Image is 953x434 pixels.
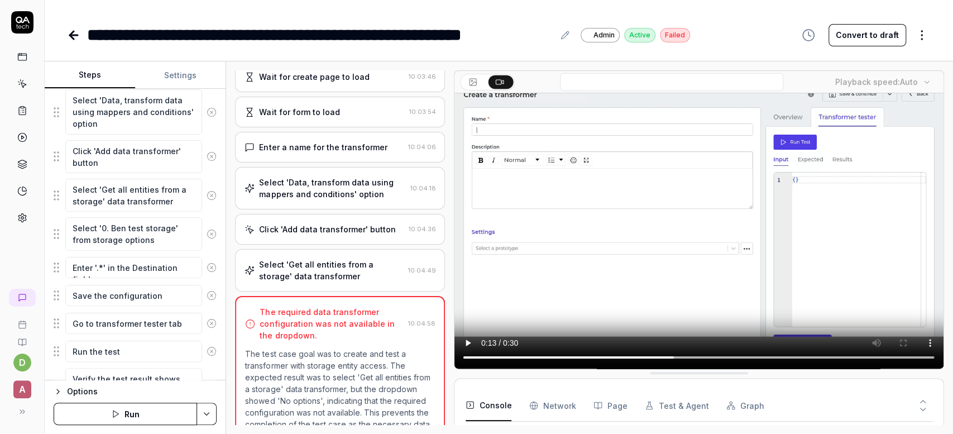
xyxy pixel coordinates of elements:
button: Test & Agent [645,390,708,421]
div: Select 'Get all entities from a storage' data transformer [259,259,403,282]
div: Wait for create page to load [259,71,369,83]
div: Failed [660,28,690,42]
button: Remove step [202,184,221,207]
div: Options [67,385,217,398]
button: Page [593,390,627,421]
button: Remove step [202,379,221,402]
button: A [4,371,40,400]
button: Remove step [202,101,221,123]
div: Suggestions [54,368,217,413]
span: A [13,380,31,398]
div: Suggestions [54,340,217,363]
div: Active [624,28,655,42]
span: Admin [593,30,615,40]
button: Convert to draft [829,24,906,46]
div: Select 'Data, transform data using mappers and conditions' option [259,177,405,200]
button: Settings [135,62,226,89]
time: 10:04:49 [408,266,435,274]
button: View version history [795,24,822,46]
div: Suggestions [54,89,217,135]
div: Playback speed: [835,76,918,88]
button: Network [529,390,576,421]
button: Console [466,390,511,421]
div: Wait for form to load [259,106,339,118]
div: Suggestions [54,217,217,251]
time: 10:03:46 [408,73,435,80]
div: Enter a name for the transformer [259,141,387,153]
div: Suggestions [54,178,217,212]
a: Book a call with us [4,311,40,329]
button: Steps [45,62,135,89]
button: d [13,354,31,371]
button: Remove step [202,312,221,335]
time: 10:03:54 [409,108,435,116]
button: Remove step [202,223,221,245]
button: Graph [726,390,764,421]
div: Click 'Add data transformer' button [259,223,395,235]
div: The required data transformer configuration was not available in the dropdown. [260,306,403,341]
button: Remove step [202,284,221,307]
a: Admin [581,27,620,42]
time: 10:04:06 [408,143,435,151]
time: 10:04:58 [408,319,435,327]
button: Remove step [202,256,221,279]
div: Suggestions [54,312,217,335]
button: Run [54,403,197,425]
div: Suggestions [54,140,217,174]
button: Options [54,385,217,398]
time: 10:04:18 [410,184,435,192]
button: Remove step [202,145,221,168]
div: Suggestions [54,256,217,279]
time: 10:04:36 [408,225,435,233]
div: Suggestions [54,284,217,307]
a: New conversation [9,289,36,307]
a: Documentation [4,329,40,347]
button: Remove step [202,340,221,363]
